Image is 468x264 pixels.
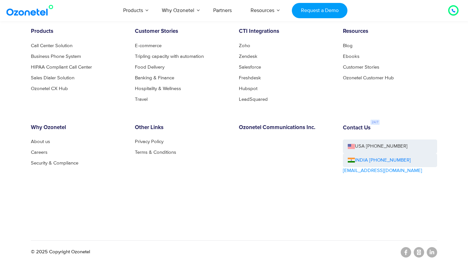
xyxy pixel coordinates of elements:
a: Tripling capacity with automation [135,54,204,59]
a: Ebooks [343,54,359,59]
h6: Why Ozonetel [31,125,125,131]
a: Blog [343,43,353,48]
img: ind-flag.png [348,158,355,163]
p: © 2025 Copyright Ozonetel [31,248,90,256]
img: us-flag.png [348,144,355,149]
a: Ozonetel CX Hub [31,86,68,91]
a: Privacy Policy [135,139,163,144]
a: Call Center Solution [31,43,72,48]
a: About us [31,139,50,144]
a: Freshdesk [239,75,261,80]
a: Salesforce [239,65,261,70]
a: E-commerce [135,43,162,48]
a: USA [PHONE_NUMBER] [343,139,437,153]
a: Careers [31,150,47,155]
a: Ozonetel Customer Hub [343,75,394,80]
h6: Contact Us [343,125,370,131]
a: Zoho [239,43,250,48]
a: Sales Dialer Solution [31,75,74,80]
a: Business Phone System [31,54,81,59]
a: [EMAIL_ADDRESS][DOMAIN_NAME] [343,167,422,175]
h6: Other Links [135,125,229,131]
a: Request a Demo [292,3,347,18]
a: Security & Compliance [31,161,78,165]
h6: CTI Integrations [239,28,333,35]
h6: Products [31,28,125,35]
a: INDIA [PHONE_NUMBER] [348,157,411,164]
h6: Ozonetel Communications Inc. [239,125,333,131]
a: Hubspot [239,86,257,91]
a: Customer Stories [343,65,379,70]
a: LeadSquared [239,97,268,102]
a: Terms & Conditions [135,150,176,155]
a: Banking & Finance [135,75,174,80]
a: Hospitality & Wellness [135,86,181,91]
a: Zendesk [239,54,257,59]
h6: Customer Stories [135,28,229,35]
a: Food Delivery [135,65,164,70]
h6: Resources [343,28,437,35]
a: Travel [135,97,148,102]
a: HIPAA Compliant Call Center [31,65,92,70]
